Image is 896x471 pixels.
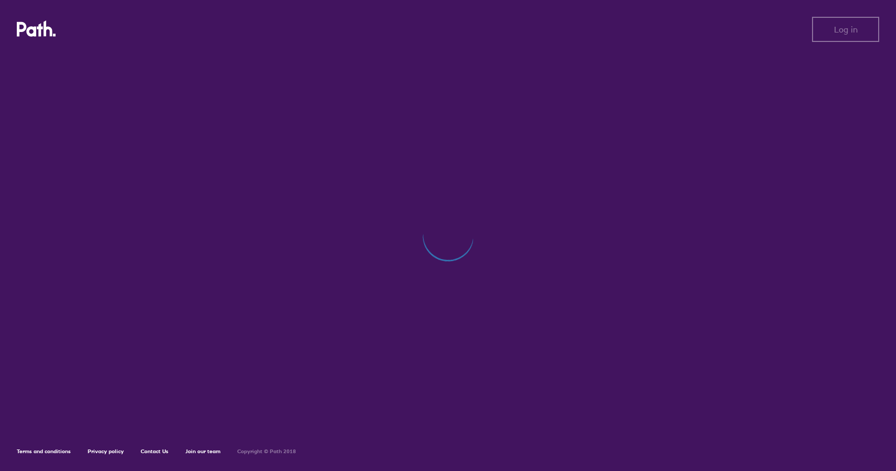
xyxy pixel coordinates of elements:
[834,25,858,34] span: Log in
[141,448,168,455] a: Contact Us
[237,448,296,455] h6: Copyright © Path 2018
[185,448,220,455] a: Join our team
[88,448,124,455] a: Privacy policy
[812,17,879,42] button: Log in
[17,448,71,455] a: Terms and conditions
